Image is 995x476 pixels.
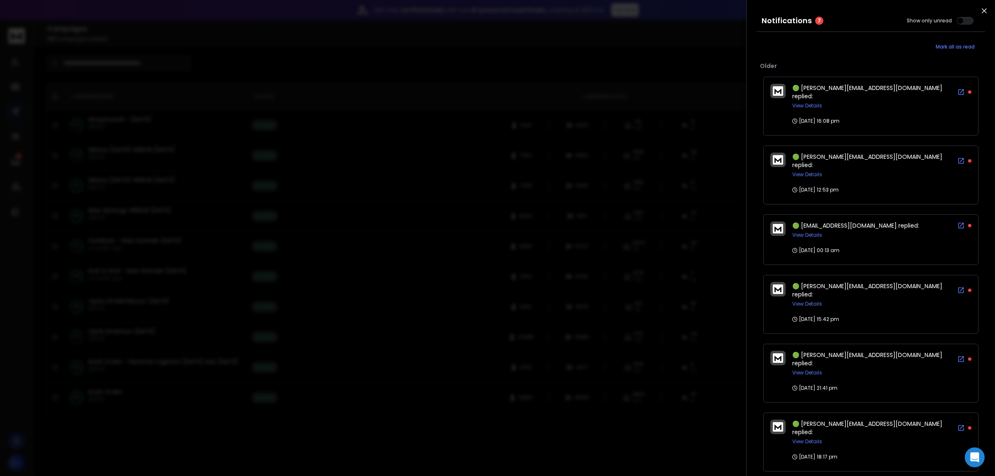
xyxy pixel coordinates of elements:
div: Open Intercom Messenger [965,447,985,467]
button: View Details [792,301,822,307]
p: [DATE] 21:41 pm [792,385,837,391]
p: [DATE] 15:42 pm [792,316,839,323]
span: 🟢 [PERSON_NAME][EMAIL_ADDRESS][DOMAIN_NAME] replied: [792,153,942,169]
button: View Details [792,102,822,109]
img: logo [773,353,783,363]
span: 🟢 [PERSON_NAME][EMAIL_ADDRESS][DOMAIN_NAME] replied: [792,282,942,299]
span: 🟢 [PERSON_NAME][EMAIL_ADDRESS][DOMAIN_NAME] replied: [792,84,942,100]
button: Mark all as read [925,39,985,55]
button: View Details [792,171,822,178]
p: [DATE] 18:17 pm [792,454,837,460]
span: 🟢 [EMAIL_ADDRESS][DOMAIN_NAME] replied: [792,221,919,230]
span: Mark all as read [936,44,975,50]
h3: Notifications [762,15,812,27]
span: 7 [815,17,823,25]
p: [DATE] 00:13 am [792,247,840,254]
span: 🟢 [PERSON_NAME][EMAIL_ADDRESS][DOMAIN_NAME] replied: [792,351,942,367]
button: View Details [792,438,822,445]
img: logo [773,224,783,233]
label: Show only unread [907,17,952,24]
p: Older [760,62,982,70]
img: logo [773,155,783,165]
img: logo [773,284,783,294]
img: logo [773,422,783,432]
span: 🟢 [PERSON_NAME][EMAIL_ADDRESS][DOMAIN_NAME] replied: [792,420,942,436]
p: [DATE] 12:53 pm [792,187,839,193]
img: logo [773,86,783,96]
button: View Details [792,232,822,238]
p: [DATE] 16:08 pm [792,118,840,124]
button: View Details [792,369,822,376]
